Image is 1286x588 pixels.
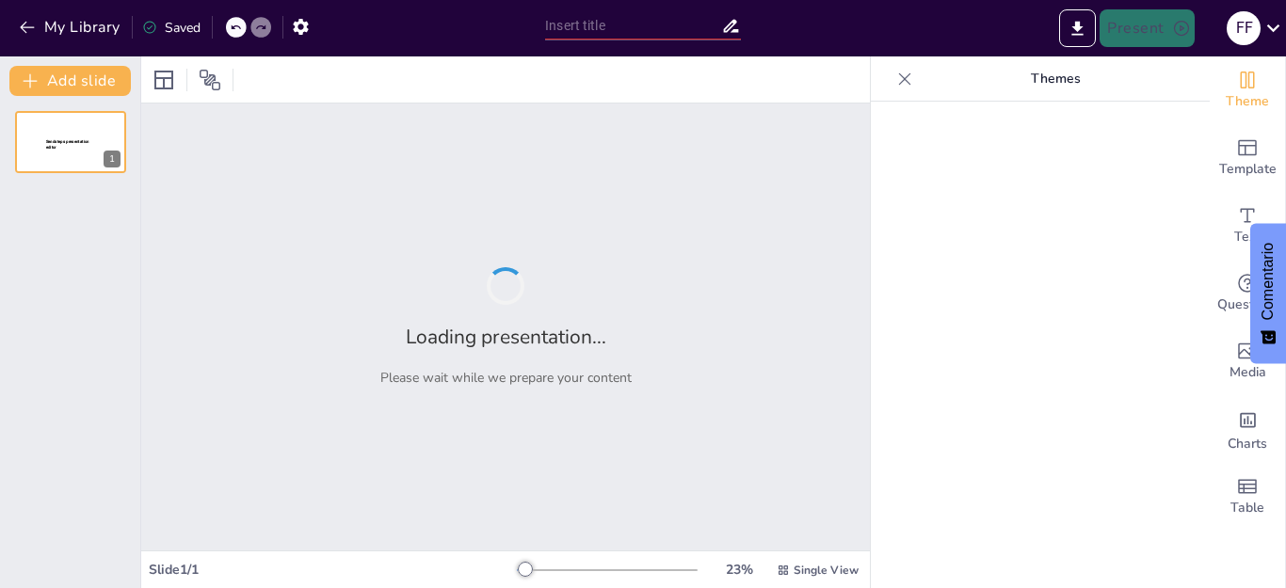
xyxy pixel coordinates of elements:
[380,369,632,387] p: Please wait while we prepare your content
[46,139,89,150] span: Sendsteps presentation editor
[1260,243,1276,321] font: Comentario
[1100,9,1194,47] button: Present
[545,12,721,40] input: Insert title
[1227,9,1261,47] button: F F
[406,324,606,350] h2: Loading presentation...
[1210,395,1285,463] div: Add charts and graphs
[1230,362,1266,383] span: Media
[1226,91,1269,112] span: Theme
[1219,159,1277,180] span: Template
[9,66,131,96] button: Add slide
[1227,11,1261,45] div: F F
[1210,56,1285,124] div: Change the overall theme
[149,65,179,95] div: Layout
[1250,224,1286,364] button: Comentarios - Mostrar encuesta
[142,19,201,37] div: Saved
[1059,9,1096,47] button: Export to PowerPoint
[1210,260,1285,327] div: Get real-time input from your audience
[1210,327,1285,395] div: Add images, graphics, shapes or video
[149,561,517,579] div: Slide 1 / 1
[794,563,859,578] span: Single View
[1228,434,1267,454] span: Charts
[920,56,1191,102] p: Themes
[199,69,221,91] span: Position
[1210,463,1285,531] div: Add a table
[104,151,121,167] div: 1
[14,12,128,42] button: My Library
[1210,124,1285,192] div: Add ready made slides
[1217,294,1278,315] span: Questions
[1230,498,1264,518] span: Table
[1234,227,1261,247] span: Text
[1210,192,1285,260] div: Add text boxes
[15,111,126,173] div: 1
[716,561,762,579] div: 23 %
